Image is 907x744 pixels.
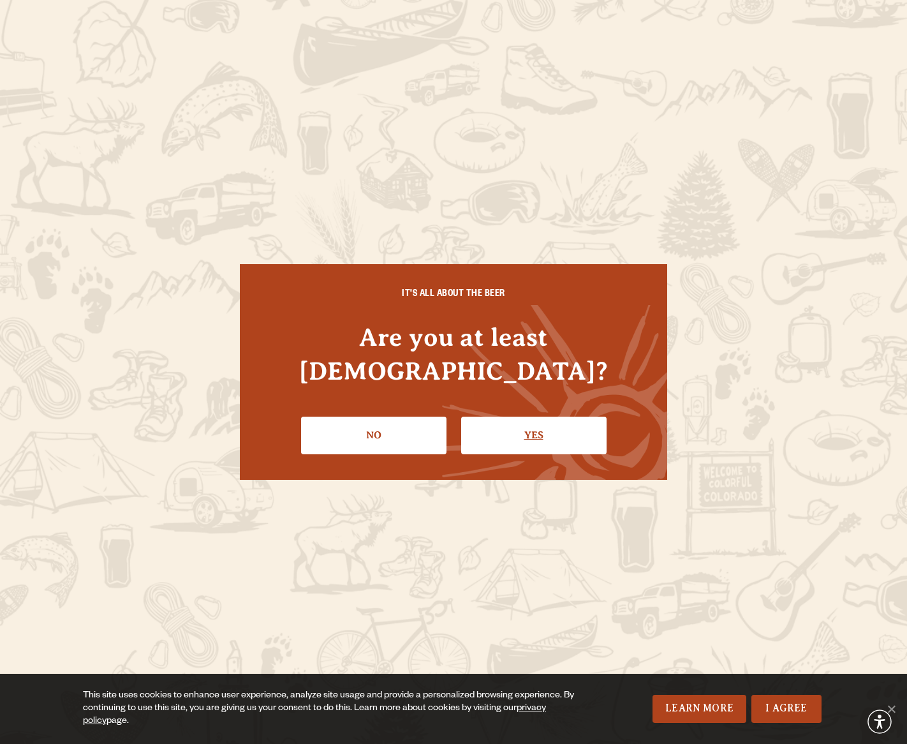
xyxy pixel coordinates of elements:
div: This site uses cookies to enhance user experience, analyze site usage and provide a personalized ... [83,690,589,728]
a: I Agree [751,695,822,723]
a: Confirm I'm 21 or older [461,417,607,454]
h4: Are you at least [DEMOGRAPHIC_DATA]? [265,320,642,388]
a: Learn More [653,695,746,723]
h6: IT'S ALL ABOUT THE BEER [265,290,642,301]
a: No [301,417,446,454]
span: No [885,703,897,715]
